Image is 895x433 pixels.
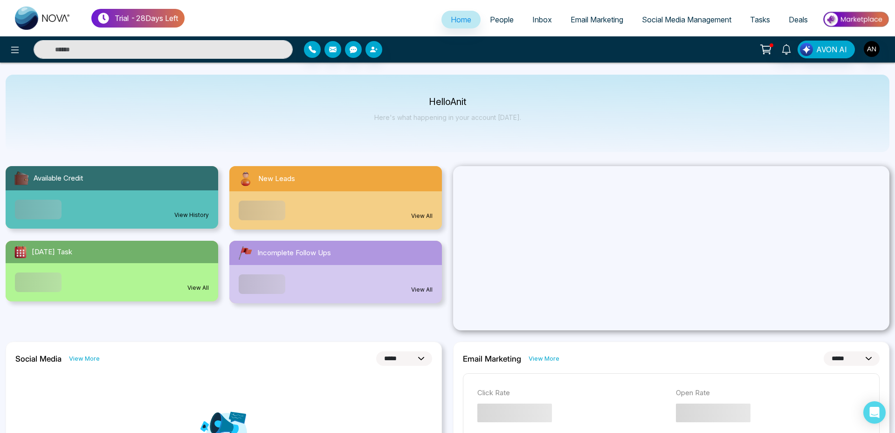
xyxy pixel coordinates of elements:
[532,15,552,24] span: Inbox
[224,241,447,303] a: Incomplete Follow UpsView All
[822,9,889,30] img: Market-place.gif
[441,11,481,28] a: Home
[481,11,523,28] a: People
[633,11,741,28] a: Social Media Management
[13,170,30,187] img: availableCredit.svg
[224,166,447,230] a: New LeadsView All
[32,247,72,258] span: [DATE] Task
[642,15,731,24] span: Social Media Management
[411,286,433,294] a: View All
[13,244,28,259] img: todayTask.svg
[863,401,886,424] div: Open Intercom Messenger
[115,13,178,24] p: Trial - 28 Days Left
[237,244,254,261] img: followUps.svg
[490,15,514,24] span: People
[69,354,100,363] a: View More
[561,11,633,28] a: Email Marketing
[789,15,808,24] span: Deals
[258,174,295,184] span: New Leads
[750,15,770,24] span: Tasks
[15,354,62,363] h2: Social Media
[15,7,71,30] img: Nova CRM Logo
[571,15,623,24] span: Email Marketing
[477,388,667,398] p: Click Rate
[779,11,817,28] a: Deals
[257,248,331,258] span: Incomplete Follow Ups
[523,11,561,28] a: Inbox
[676,388,865,398] p: Open Rate
[816,44,847,55] span: AVON AI
[798,41,855,58] button: AVON AI
[187,284,209,292] a: View All
[741,11,779,28] a: Tasks
[451,15,471,24] span: Home
[237,170,255,188] img: newLeads.svg
[864,41,880,57] img: User Avatar
[374,98,521,106] p: Hello Anit
[463,354,521,363] h2: Email Marketing
[374,113,521,121] p: Here's what happening in your account [DATE].
[529,354,559,363] a: View More
[174,211,209,219] a: View History
[411,212,433,220] a: View All
[800,43,813,56] img: Lead Flow
[34,173,83,184] span: Available Credit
